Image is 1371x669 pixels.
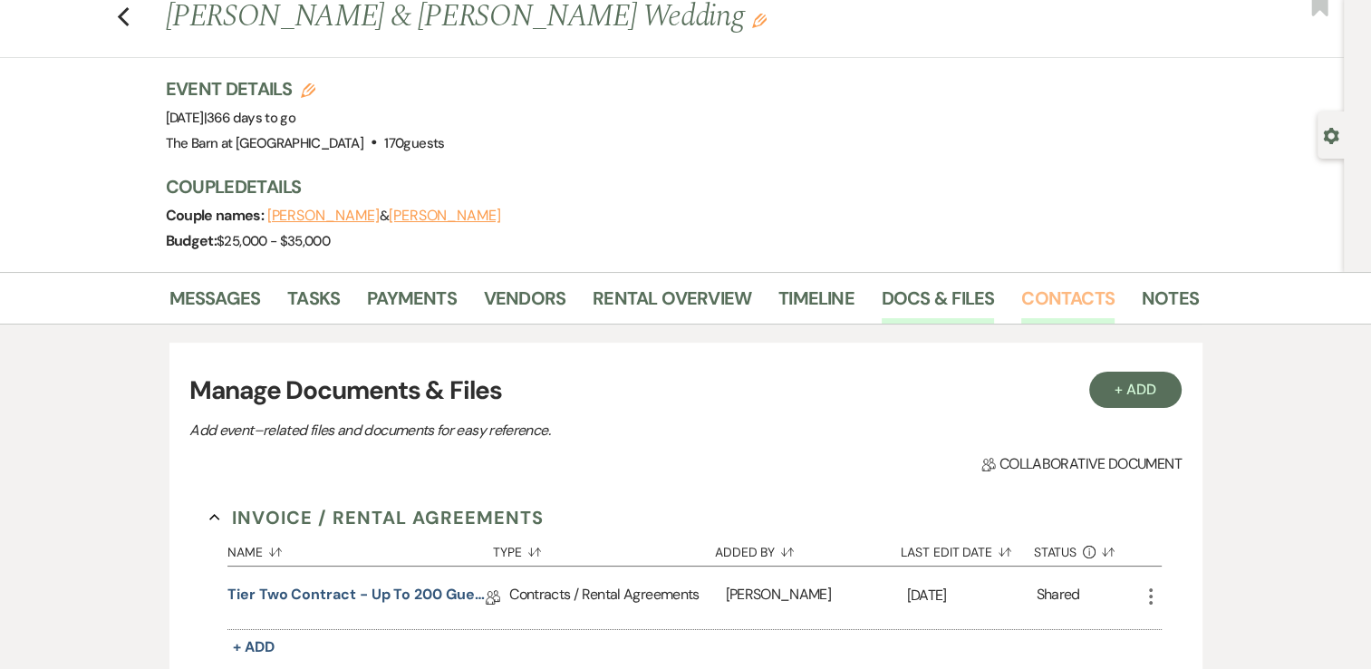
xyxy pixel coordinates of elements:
h3: Manage Documents & Files [189,372,1181,410]
button: Edit [752,12,767,28]
button: Added By [715,531,901,566]
span: & [267,207,501,225]
a: Tier Two Contract - Up to 200 Guests [227,584,486,612]
span: [DATE] [166,109,296,127]
span: $25,000 - $35,000 [217,232,330,250]
a: Timeline [778,284,854,324]
p: Add event–related files and documents for easy reference. [189,419,824,442]
div: [PERSON_NAME] [725,567,906,629]
span: + Add [233,637,275,656]
a: Rental Overview [593,284,751,324]
span: Collaborative document [981,453,1181,475]
span: Budget: [166,231,217,250]
button: [PERSON_NAME] [389,208,501,223]
button: + Add [227,635,280,660]
button: Last Edit Date [901,531,1034,566]
span: 366 days to go [207,109,295,127]
span: Status [1034,546,1077,558]
button: Status [1034,531,1140,566]
a: Payments [367,284,457,324]
h3: Event Details [166,76,445,102]
span: 170 guests [384,134,444,152]
a: Tasks [287,284,340,324]
h3: Couple Details [166,174,1181,199]
button: [PERSON_NAME] [267,208,380,223]
button: Type [493,531,714,566]
button: Open lead details [1323,126,1339,143]
a: Messages [169,284,261,324]
button: Invoice / Rental Agreements [209,504,544,531]
p: [DATE] [907,584,1037,607]
button: + Add [1089,372,1182,408]
a: Notes [1142,284,1199,324]
div: Shared [1036,584,1079,612]
div: Contracts / Rental Agreements [509,567,725,629]
a: Docs & Files [882,284,994,324]
a: Contacts [1021,284,1115,324]
span: | [204,109,295,127]
a: Vendors [484,284,565,324]
button: Name [227,531,493,566]
span: The Barn at [GEOGRAPHIC_DATA] [166,134,363,152]
span: Couple names: [166,206,267,225]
